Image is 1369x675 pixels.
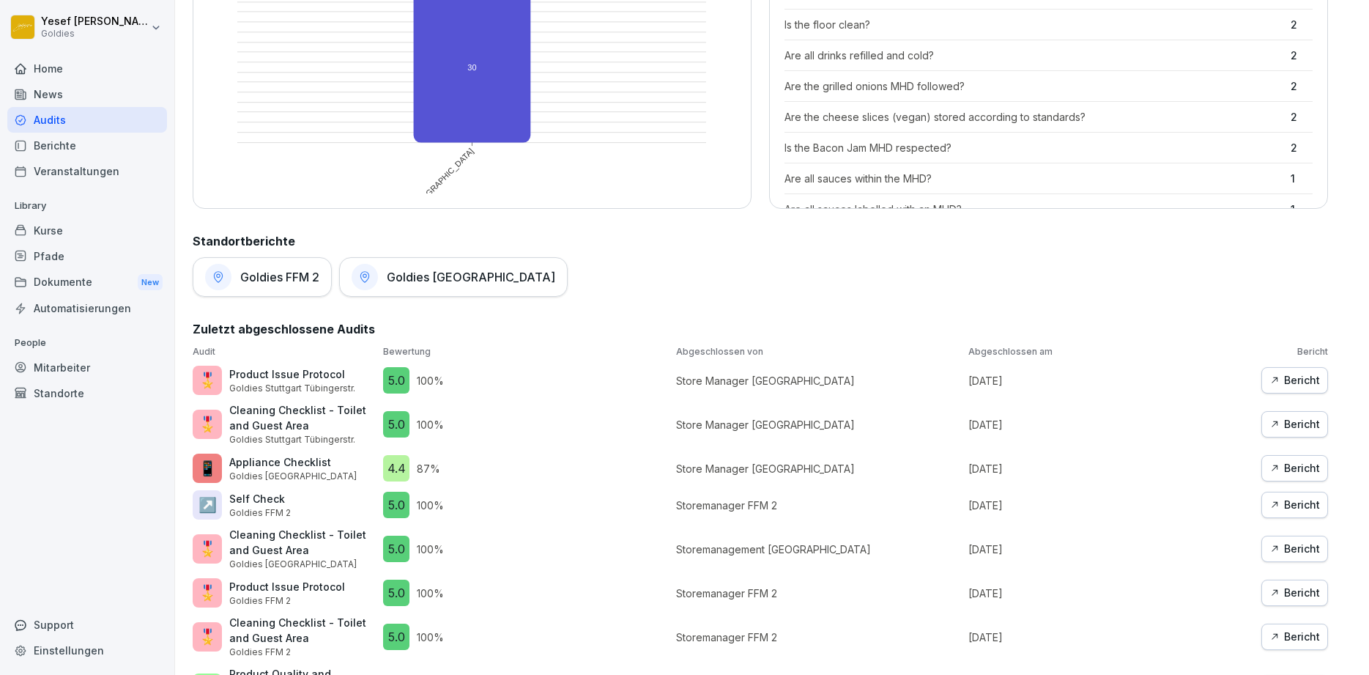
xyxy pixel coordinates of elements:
[1261,580,1328,606] button: Bericht
[138,274,163,291] div: New
[383,411,409,438] div: 5.0
[968,630,1254,645] p: [DATE]
[7,295,167,321] a: Automatisierungen
[968,542,1254,557] p: [DATE]
[676,461,962,476] p: Store Manager [GEOGRAPHIC_DATA]
[676,373,962,388] p: Store Manager [GEOGRAPHIC_DATA]
[1269,372,1320,388] div: Bericht
[417,630,444,645] p: 100 %
[229,382,355,395] p: Goldies Stuttgart Tübingerstr.
[968,586,1254,601] p: [DATE]
[229,433,376,446] p: Goldies Stuttgart Tübingerstr.
[7,81,167,107] a: News
[1261,624,1328,650] button: Bericht
[1269,416,1320,432] div: Bericht
[1261,536,1328,562] button: Bericht
[784,78,1283,94] p: Are the grilled onions MHD followed?
[7,158,167,184] a: Veranstaltungen
[383,492,409,518] div: 5.0
[389,147,475,233] text: Goldies [GEOGRAPHIC_DATA]
[676,542,962,557] p: Storemanagement [GEOGRAPHIC_DATA]
[229,615,376,646] p: Cleaning Checklist - Toilet and Guest Area
[7,218,167,243] div: Kurse
[229,527,376,558] p: Cleaning Checklist - Toilet and Guest Area
[968,417,1254,432] p: [DATE]
[383,367,409,394] div: 5.0
[229,579,345,594] p: Product Issue Protocol
[1261,367,1328,394] button: Bericht
[676,630,962,645] p: Storemanager FFM 2
[387,270,555,284] h1: Goldies [GEOGRAPHIC_DATA]
[1261,455,1328,482] a: Bericht
[199,369,217,391] p: 🎖️
[784,171,1283,186] p: Are all sauces within the MHD?
[199,626,217,648] p: 🎖️
[199,494,217,516] p: ↗️
[968,498,1254,513] p: [DATE]
[7,56,167,81] div: Home
[240,270,319,284] h1: Goldies FFM 2
[1269,585,1320,601] div: Bericht
[968,345,1254,358] p: Abgeschlossen am
[676,345,962,358] p: Abgeschlossen von
[1291,78,1313,94] p: 2
[1291,171,1313,186] p: 1
[383,345,669,358] p: Bewertung
[199,582,217,604] p: 🎖️
[7,638,167,663] a: Einstellungen
[1291,140,1313,155] p: 2
[383,580,409,606] div: 5.0
[676,417,962,432] p: Store Manager [GEOGRAPHIC_DATA]
[7,355,167,380] div: Mitarbeiter
[417,461,440,476] p: 87 %
[229,594,345,608] p: Goldies FFM 2
[193,257,332,297] a: Goldies FFM 2
[417,498,444,513] p: 100 %
[383,536,409,562] div: 5.0
[7,269,167,296] div: Dokumente
[417,586,444,601] p: 100 %
[784,202,1283,217] p: Are all sauces labelled with an MHD?
[417,373,444,388] p: 100 %
[7,612,167,638] div: Support
[676,586,962,601] p: Storemanager FFM 2
[7,107,167,133] a: Audits
[1291,17,1313,32] p: 2
[784,17,1283,32] p: Is the floor clean?
[1261,345,1328,358] p: Bericht
[1269,541,1320,557] div: Bericht
[1291,202,1313,217] p: 1
[7,269,167,296] a: DokumenteNew
[968,373,1254,388] p: [DATE]
[229,402,376,433] p: Cleaning Checklist - Toilet and Guest Area
[1269,629,1320,645] div: Bericht
[199,457,217,479] p: 📱
[676,498,962,513] p: Storemanager FFM 2
[229,558,376,571] p: Goldies [GEOGRAPHIC_DATA]
[229,646,376,659] p: Goldies FFM 2
[784,109,1283,125] p: Are the cheese slices (vegan) stored according to standards?
[41,15,148,28] p: Yesef [PERSON_NAME]
[1261,411,1328,438] button: Bericht
[7,380,167,406] div: Standorte
[383,455,409,482] div: 4.4
[1261,492,1328,518] button: Bericht
[383,624,409,650] div: 5.0
[7,243,167,269] a: Pfade
[41,29,148,39] p: Goldies
[968,461,1254,476] p: [DATE]
[784,48,1283,63] p: Are all drinks refilled and cold?
[7,133,167,158] div: Berichte
[339,257,568,297] a: Goldies [GEOGRAPHIC_DATA]
[1291,48,1313,63] p: 2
